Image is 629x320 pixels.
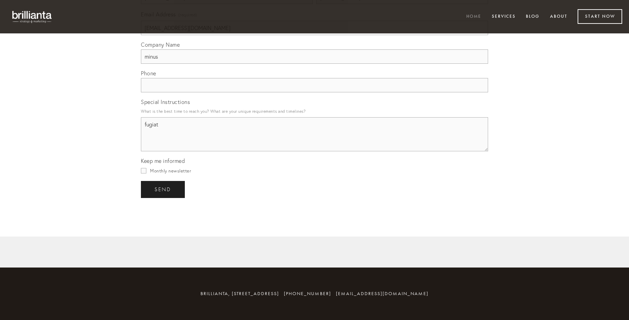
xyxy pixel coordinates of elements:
span: [PHONE_NUMBER] [284,291,331,296]
img: brillianta - research, strategy, marketing [7,7,58,27]
span: Keep me informed [141,157,185,164]
span: brillianta, [STREET_ADDRESS] [200,291,279,296]
span: send [155,186,171,193]
a: Services [487,11,520,22]
textarea: fugiat [141,117,488,151]
input: Monthly newsletter [141,168,146,173]
p: What is the best time to reach you? What are your unique requirements and timelines? [141,107,488,116]
span: Special Instructions [141,98,190,105]
span: Phone [141,70,156,77]
button: sendsend [141,181,185,198]
a: [EMAIL_ADDRESS][DOMAIN_NAME] [336,291,429,296]
a: Home [462,11,486,22]
span: Company Name [141,41,180,48]
span: Monthly newsletter [150,168,191,173]
a: About [546,11,572,22]
a: Start Now [578,9,622,24]
a: Blog [521,11,544,22]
